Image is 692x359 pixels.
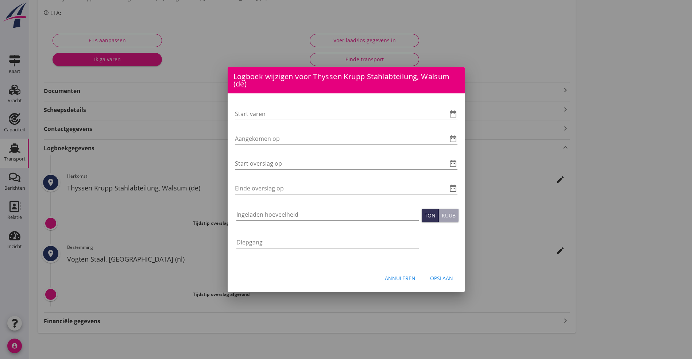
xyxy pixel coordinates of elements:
button: Ton [422,209,439,222]
div: Kuub [442,212,456,219]
input: Start overslag op [235,158,437,169]
button: Kuub [439,209,459,222]
input: Einde overslag op [235,182,437,194]
div: Logboek wijzigen voor Thyssen Krupp Stahlabteilung, Walsum (de) [228,67,465,93]
div: Ton [425,212,436,219]
i: date_range [449,109,457,118]
i: date_range [449,134,457,143]
input: Diepgang [236,236,419,248]
div: Annuleren [385,274,415,282]
button: Annuleren [379,271,421,285]
i: date_range [449,184,457,193]
div: Opslaan [430,274,453,282]
input: Start varen [235,108,437,120]
i: date_range [449,159,457,168]
input: Ingeladen hoeveelheid [236,209,419,220]
input: Aangekomen op [235,133,437,144]
button: Opslaan [424,271,459,285]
